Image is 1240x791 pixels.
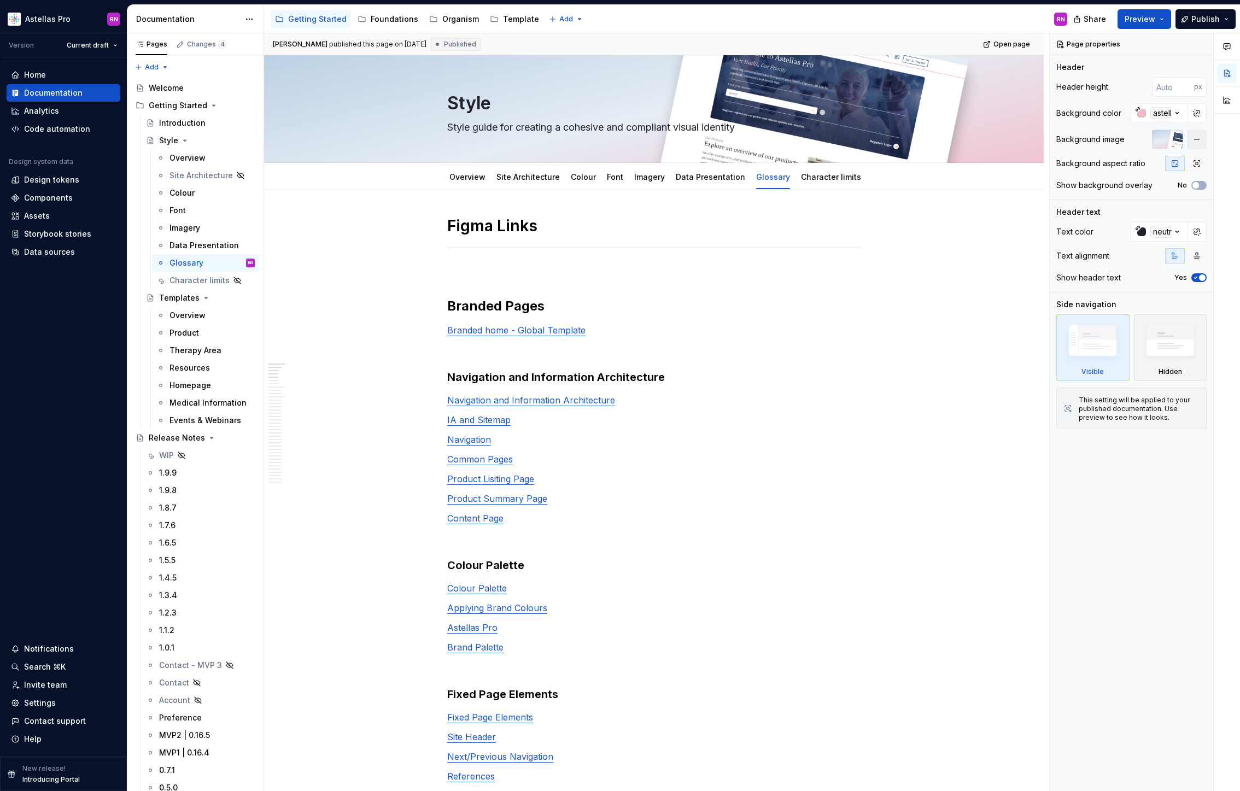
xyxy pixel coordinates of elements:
[271,8,543,30] div: Page tree
[1150,226,1198,238] div: neutral-900
[22,775,80,784] p: Introducing Portal
[1056,158,1145,169] div: Background aspect ratio
[1178,181,1187,190] label: No
[2,7,125,31] button: Astellas ProRN
[67,41,109,50] span: Current draft
[7,658,120,676] button: Search ⌘K
[169,170,233,181] div: Site Architecture
[25,14,71,25] div: Astellas Pro
[7,66,120,84] a: Home
[445,119,858,136] textarea: Style guide for creating a cohesive and compliant visual identity
[447,395,615,406] a: Navigation and Information Architecture
[142,639,259,657] a: 1.0.1
[152,307,259,324] a: Overview
[152,272,259,289] a: Character limits
[447,771,495,782] a: References
[1130,103,1188,123] button: astellasRed-100
[152,324,259,342] a: Product
[1056,108,1121,119] div: Background color
[159,485,177,496] div: 1.9.8
[152,394,259,412] a: Medical Information
[159,502,177,513] div: 1.8.7
[142,587,259,604] a: 1.3.4
[24,69,46,80] div: Home
[24,174,79,185] div: Design tokens
[503,14,539,25] div: Template
[142,569,259,587] a: 1.4.5
[159,660,222,671] div: Contact - MVP 3
[169,397,247,408] div: Medical Information
[142,552,259,569] a: 1.5.5
[566,165,600,188] div: Colour
[1056,180,1153,191] div: Show background overlay
[159,747,209,758] div: MVP1 | 0.16.4
[1194,83,1202,91] p: px
[442,14,479,25] div: Organism
[288,14,347,25] div: Getting Started
[1057,15,1065,24] div: RN
[159,730,210,741] div: MVP2 | 0.16.5
[630,165,669,188] div: Imagery
[1079,396,1200,422] div: This setting will be applied to your published documentation. Use preview to see how it looks.
[1118,9,1171,29] button: Preview
[159,677,189,688] div: Contact
[7,84,120,102] a: Documentation
[169,222,200,233] div: Imagery
[425,10,483,28] a: Organism
[24,734,42,745] div: Help
[671,165,750,188] div: Data Presentation
[22,764,66,773] p: New release!
[980,37,1035,52] a: Open page
[187,40,227,49] div: Changes
[24,679,67,690] div: Invite team
[136,14,239,25] div: Documentation
[7,207,120,225] a: Assets
[447,370,861,385] h3: Navigation and Information Architecture
[634,172,665,181] a: Imagery
[607,172,623,181] a: Font
[159,520,176,531] div: 1.7.6
[447,473,534,484] a: Product Lisiting Page
[447,731,496,742] a: Site Header
[571,172,596,181] a: Colour
[447,297,861,315] h2: Branded Pages
[1056,250,1109,261] div: Text alignment
[559,15,573,24] span: Add
[159,642,174,653] div: 1.0.1
[169,345,221,356] div: Therapy Area
[1152,77,1194,97] input: Auto
[169,415,241,426] div: Events & Webinars
[1056,134,1125,145] div: Background image
[447,513,504,524] a: Content Page
[447,325,586,336] a: Branded home - Global Template
[169,257,203,268] div: Glossary
[159,607,177,618] div: 1.2.3
[445,90,858,116] textarea: Style
[131,429,259,447] a: Release Notes
[142,692,259,709] a: Account
[152,254,259,272] a: GlossaryRN
[445,165,490,188] div: Overview
[447,642,504,653] a: Brand Palette
[24,228,91,239] div: Storybook stories
[756,172,790,181] a: Glossary
[447,493,547,504] a: Product Summary Page
[159,292,200,303] div: Templates
[1134,314,1207,381] div: Hidden
[159,118,206,128] div: Introduction
[447,712,533,723] a: Fixed Page Elements
[7,676,120,694] a: Invite team
[159,625,174,636] div: 1.1.2
[603,165,628,188] div: Font
[546,11,587,27] button: Add
[159,572,177,583] div: 1.4.5
[371,14,418,25] div: Foundations
[142,709,259,726] a: Preference
[24,192,73,203] div: Components
[7,243,120,261] a: Data sources
[24,643,74,654] div: Notifications
[7,640,120,658] button: Notifications
[9,157,73,166] div: Design system data
[152,202,259,219] a: Font
[152,342,259,359] a: Therapy Area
